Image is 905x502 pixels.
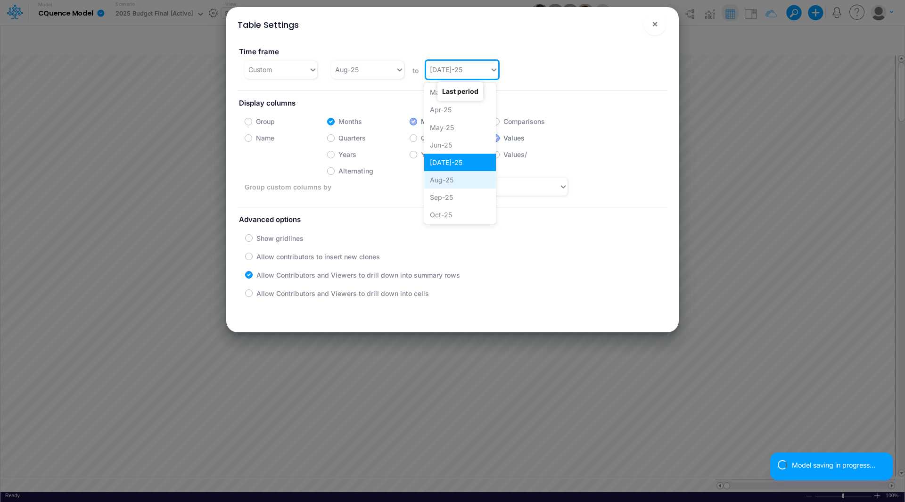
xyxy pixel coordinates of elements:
[256,233,304,243] label: Show gridlines
[421,149,435,159] label: YTD
[238,43,445,61] label: Time frame
[424,83,496,101] div: Mar-25
[503,149,527,159] label: Values/
[424,136,496,154] div: Jun-25
[256,288,429,298] label: Allow Contributors and Viewers to drill down into cells
[248,65,272,74] div: Custom
[338,133,366,143] label: Quarters
[643,13,666,35] button: Close
[424,154,496,171] div: [DATE]-25
[338,149,356,159] label: Years
[430,65,462,74] div: Jul-25
[238,95,667,112] label: Display columns
[338,166,373,176] label: Alternating
[424,101,496,118] div: Apr-25
[256,252,380,262] label: Allow contributors to insert new clones
[338,116,362,126] label: Months
[792,460,885,470] div: Model saving in progress...
[256,116,275,126] label: Group
[238,18,299,31] div: Table Settings
[256,133,274,143] label: Name
[652,18,658,29] span: ×
[421,133,435,143] label: QTD
[424,171,496,189] div: Aug-25
[421,116,436,126] label: MTD
[424,119,496,136] div: May-25
[256,270,460,280] label: Allow Contributors and Viewers to drill down into summary rows
[238,211,667,229] label: Advanced options
[411,66,419,75] label: to
[424,189,496,206] div: Sep-25
[442,87,478,95] strong: Last period
[503,133,525,143] label: Values
[424,206,496,223] div: Oct-25
[424,223,496,241] div: Nov-25
[503,116,545,126] label: Comparisons
[335,65,359,74] div: Aug-25
[245,182,354,192] label: Group custom columns by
